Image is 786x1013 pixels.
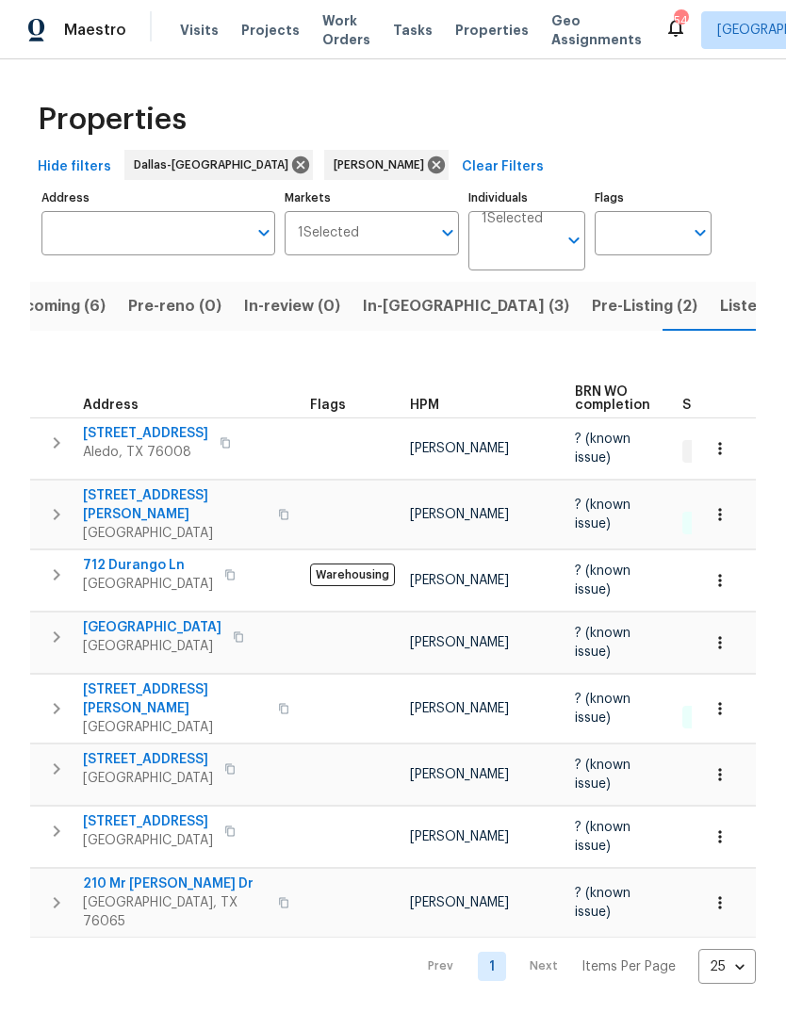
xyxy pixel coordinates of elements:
[128,293,221,319] span: Pre-reno (0)
[455,21,529,40] span: Properties
[575,385,650,412] span: BRN WO completion
[462,155,544,179] span: Clear Filters
[83,424,208,443] span: [STREET_ADDRESS]
[410,508,509,521] span: [PERSON_NAME]
[180,21,219,40] span: Visits
[682,399,744,412] span: Summary
[434,220,461,246] button: Open
[575,498,630,531] span: ? (known issue)
[454,150,551,185] button: Clear Filters
[83,637,221,656] span: [GEOGRAPHIC_DATA]
[410,768,509,781] span: [PERSON_NAME]
[581,957,676,976] p: Items Per Page
[38,155,111,179] span: Hide filters
[83,680,267,718] span: [STREET_ADDRESS][PERSON_NAME]
[561,227,587,253] button: Open
[83,893,267,931] span: [GEOGRAPHIC_DATA], TX 76065
[410,399,439,412] span: HPM
[64,21,126,40] span: Maestro
[410,896,509,909] span: [PERSON_NAME]
[478,952,506,981] a: Goto page 1
[83,556,213,575] span: 712 Durango Ln
[393,24,433,37] span: Tasks
[575,433,630,465] span: ? (known issue)
[575,627,630,659] span: ? (known issue)
[684,515,739,531] span: 2 Done
[684,709,738,725] span: 5 Done
[251,220,277,246] button: Open
[38,110,187,129] span: Properties
[83,575,213,594] span: [GEOGRAPHIC_DATA]
[83,831,213,850] span: [GEOGRAPHIC_DATA]
[83,399,139,412] span: Address
[575,887,630,919] span: ? (known issue)
[83,524,267,543] span: [GEOGRAPHIC_DATA]
[410,636,509,649] span: [PERSON_NAME]
[324,150,449,180] div: [PERSON_NAME]
[83,718,267,737] span: [GEOGRAPHIC_DATA]
[687,220,713,246] button: Open
[241,21,300,40] span: Projects
[134,155,296,174] span: Dallas-[GEOGRAPHIC_DATA]
[83,443,208,462] span: Aledo, TX 76008
[41,192,275,204] label: Address
[410,830,509,843] span: [PERSON_NAME]
[334,155,432,174] span: [PERSON_NAME]
[83,618,221,637] span: [GEOGRAPHIC_DATA]
[310,399,346,412] span: Flags
[575,759,630,791] span: ? (known issue)
[410,949,756,984] nav: Pagination Navigation
[684,443,727,459] span: 1 WIP
[4,293,106,319] span: Upcoming (6)
[83,769,213,788] span: [GEOGRAPHIC_DATA]
[244,293,340,319] span: In-review (0)
[410,702,509,715] span: [PERSON_NAME]
[575,821,630,853] span: ? (known issue)
[285,192,460,204] label: Markets
[575,564,630,596] span: ? (known issue)
[674,11,687,30] div: 54
[482,211,543,227] span: 1 Selected
[83,812,213,831] span: [STREET_ADDRESS]
[698,942,756,991] div: 25
[124,150,313,180] div: Dallas-[GEOGRAPHIC_DATA]
[83,874,267,893] span: 210 Mr [PERSON_NAME] Dr
[410,574,509,587] span: [PERSON_NAME]
[310,564,395,586] span: Warehousing
[83,750,213,769] span: [STREET_ADDRESS]
[363,293,569,319] span: In-[GEOGRAPHIC_DATA] (3)
[468,192,585,204] label: Individuals
[551,11,642,49] span: Geo Assignments
[410,442,509,455] span: [PERSON_NAME]
[298,225,359,241] span: 1 Selected
[83,486,267,524] span: [STREET_ADDRESS][PERSON_NAME]
[322,11,370,49] span: Work Orders
[575,693,630,725] span: ? (known issue)
[30,150,119,185] button: Hide filters
[592,293,697,319] span: Pre-Listing (2)
[595,192,712,204] label: Flags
